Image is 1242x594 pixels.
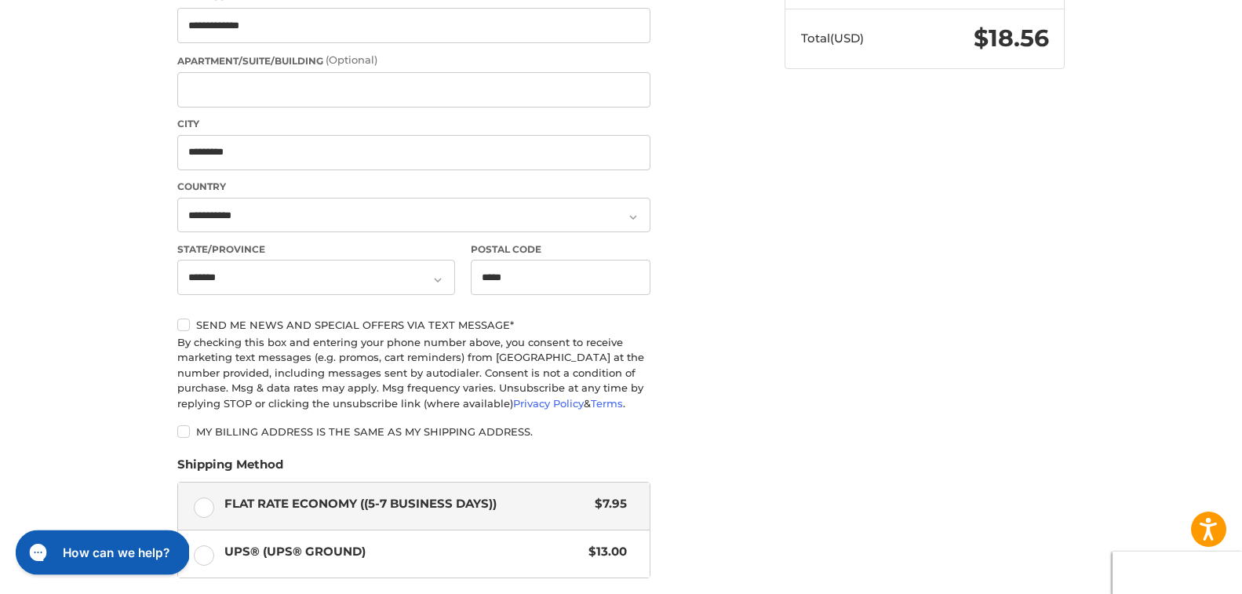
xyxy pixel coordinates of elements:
a: Terms [591,397,623,410]
label: City [177,117,650,131]
span: Flat Rate Economy ((5-7 Business Days)) [224,495,588,513]
label: Country [177,180,650,194]
label: Postal Code [471,242,651,257]
a: Privacy Policy [513,397,584,410]
small: (Optional) [326,53,377,66]
span: $13.00 [581,543,627,561]
iframe: Gorgias live chat messenger [16,527,189,578]
label: Apartment/Suite/Building [177,53,650,68]
div: By checking this box and entering your phone number above, you consent to receive marketing text ... [177,335,650,412]
span: Total (USD) [801,31,864,46]
span: $7.95 [587,495,627,513]
label: State/Province [177,242,455,257]
span: $18.56 [974,24,1049,53]
iframe: Google Customer Reviews [1113,552,1242,594]
legend: Shipping Method [177,456,283,481]
span: UPS® (UPS® Ground) [224,543,581,561]
label: My billing address is the same as my shipping address. [177,425,650,438]
label: Send me news and special offers via text message* [177,319,650,331]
